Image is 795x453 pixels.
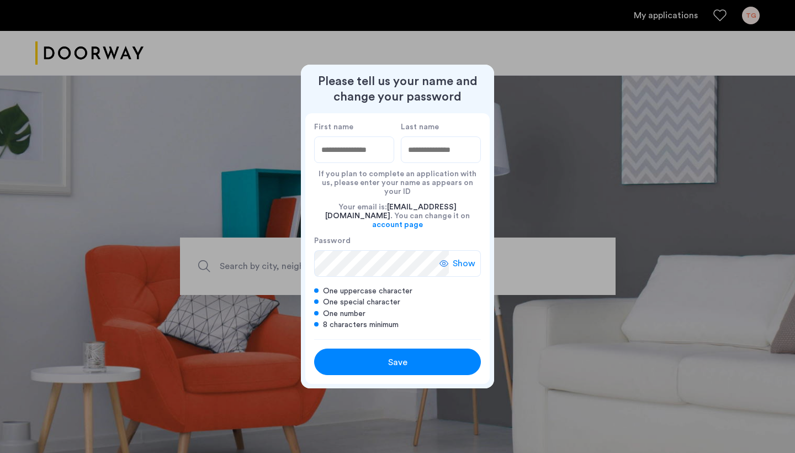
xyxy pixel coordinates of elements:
a: account page [372,220,423,229]
div: 8 characters minimum [314,319,481,330]
label: Last name [401,122,481,132]
span: Save [388,356,407,369]
label: Password [314,236,449,246]
div: Your email is: . You can change it on [314,196,481,236]
div: If you plan to complete an application with us, please enter your name as appears on your ID [314,163,481,196]
h2: Please tell us your name and change your password [305,73,490,104]
span: Show [453,257,475,270]
div: One number [314,308,481,319]
span: [EMAIL_ADDRESS][DOMAIN_NAME] [325,203,457,220]
label: First name [314,122,394,132]
div: One special character [314,297,481,308]
button: button [314,349,481,375]
div: One uppercase character [314,286,481,297]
